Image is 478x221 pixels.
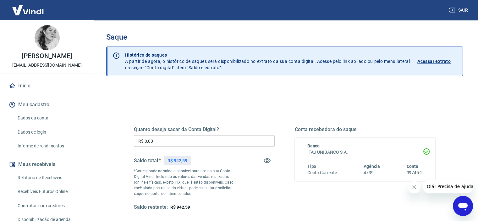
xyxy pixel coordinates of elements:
[307,169,337,176] h6: Conta Corrente
[364,164,380,169] span: Agência
[8,157,86,171] button: Meus recebíveis
[4,4,53,9] span: Olá! Precisa de ajuda?
[15,171,86,184] a: Relatório de Recebíveis
[22,53,72,59] p: [PERSON_NAME]
[307,143,320,148] span: Banco
[15,199,86,212] a: Contratos com credores
[295,126,436,133] h5: Conta recebedora do saque
[134,157,161,164] h5: Saldo total*:
[406,169,423,176] h6: 99745-2
[364,169,380,176] h6: 4739
[134,204,168,211] h5: Saldo restante:
[423,180,473,193] iframe: Mensagem da empresa
[125,52,410,71] p: A partir de agora, o histórico de saques será disponibilizado no extrato da sua conta digital. Ac...
[448,4,470,16] button: Sair
[453,196,473,216] iframe: Botão para abrir a janela de mensagens
[8,0,48,19] img: Vindi
[134,168,239,196] p: *Corresponde ao saldo disponível para uso na sua Conta Digital Vindi. Incluindo os valores das ve...
[134,126,275,133] h5: Quanto deseja sacar da Conta Digital?
[15,126,86,139] a: Dados de login
[8,98,86,112] button: Meu cadastro
[408,181,420,193] iframe: Fechar mensagem
[170,205,190,210] span: R$ 942,59
[417,58,451,64] p: Acessar extrato
[406,164,418,169] span: Conta
[15,185,86,198] a: Recebíveis Futuros Online
[417,52,458,71] a: Acessar extrato
[15,140,86,152] a: Informe de rendimentos
[35,25,60,50] img: 09a622cc-ae6e-434c-84bb-5c58dfb7f455.jpeg
[106,33,463,41] h3: Saque
[125,52,410,58] p: Histórico de saques
[168,157,187,164] p: R$ 942,59
[12,62,82,69] p: [EMAIL_ADDRESS][DOMAIN_NAME]
[307,164,316,169] span: Tipo
[8,79,86,93] a: Início
[15,112,86,124] a: Dados da conta
[307,149,423,156] h6: ITAÚ UNIBANCO S.A.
